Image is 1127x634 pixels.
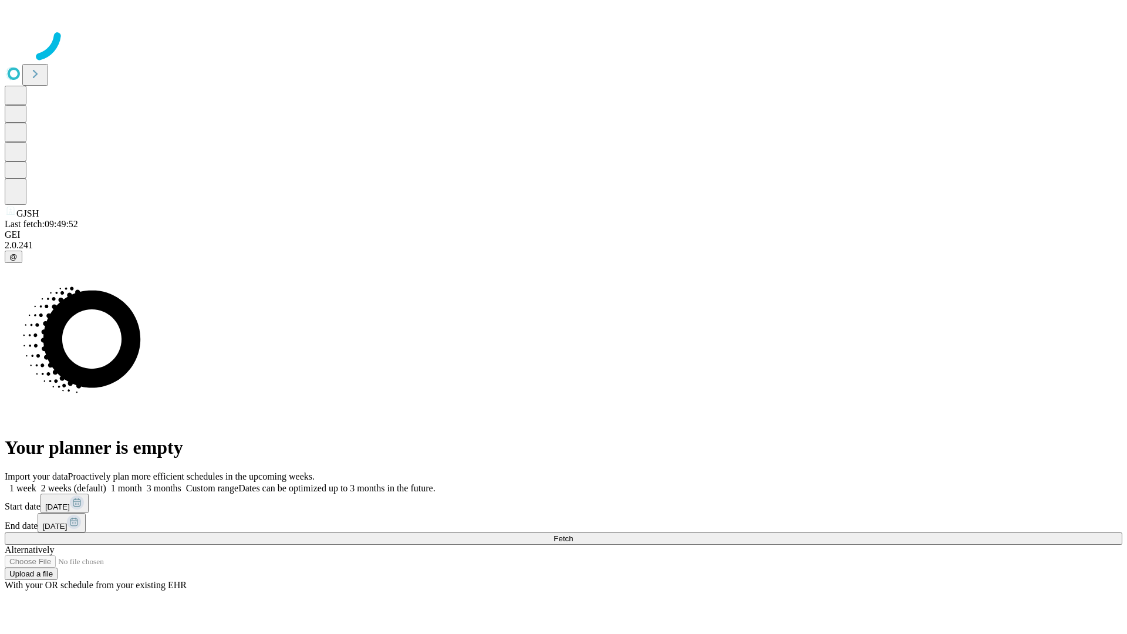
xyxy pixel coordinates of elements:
[5,437,1122,458] h1: Your planner is empty
[9,252,18,261] span: @
[5,240,1122,251] div: 2.0.241
[5,219,78,229] span: Last fetch: 09:49:52
[5,545,54,555] span: Alternatively
[147,483,181,493] span: 3 months
[41,494,89,513] button: [DATE]
[5,532,1122,545] button: Fetch
[111,483,142,493] span: 1 month
[45,503,70,511] span: [DATE]
[186,483,238,493] span: Custom range
[5,471,68,481] span: Import your data
[41,483,106,493] span: 2 weeks (default)
[5,580,187,590] span: With your OR schedule from your existing EHR
[5,513,1122,532] div: End date
[5,568,58,580] button: Upload a file
[38,513,86,532] button: [DATE]
[554,534,573,543] span: Fetch
[16,208,39,218] span: GJSH
[68,471,315,481] span: Proactively plan more efficient schedules in the upcoming weeks.
[5,230,1122,240] div: GEI
[238,483,435,493] span: Dates can be optimized up to 3 months in the future.
[5,494,1122,513] div: Start date
[9,483,36,493] span: 1 week
[5,251,22,263] button: @
[42,522,67,531] span: [DATE]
